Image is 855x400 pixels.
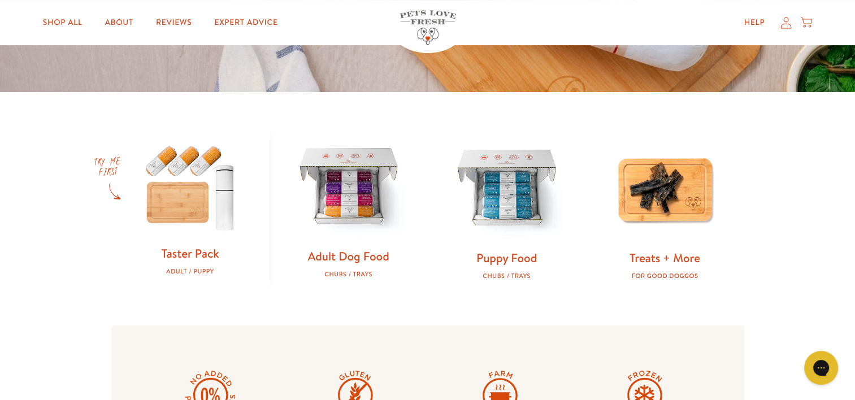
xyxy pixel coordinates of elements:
[798,347,844,389] iframe: Gorgias live chat messenger
[400,10,456,45] img: Pets Love Fresh
[604,272,726,280] div: For good doggos
[735,11,774,34] a: Help
[34,11,92,34] a: Shop All
[161,245,219,262] a: Taster Pack
[630,250,700,266] a: Treats + More
[205,11,287,34] a: Expert Advice
[129,268,251,275] div: Adult / Puppy
[96,11,142,34] a: About
[147,11,201,34] a: Reviews
[446,272,568,280] div: Chubs / Trays
[476,250,537,266] a: Puppy Food
[307,248,389,264] a: Adult Dog Food
[288,271,410,278] div: Chubs / Trays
